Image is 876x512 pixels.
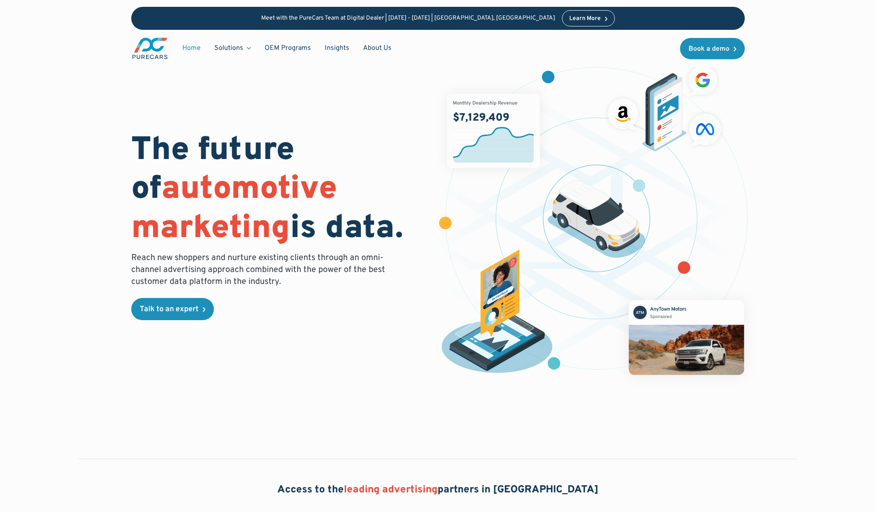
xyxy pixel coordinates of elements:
[547,180,645,258] img: illustration of a vehicle
[261,15,555,22] p: Meet with the PureCars Team at Digital Dealer | [DATE] - [DATE] | [GEOGRAPHIC_DATA], [GEOGRAPHIC_...
[356,40,398,56] a: About Us
[569,16,601,22] div: Learn More
[207,40,258,56] div: Solutions
[258,40,318,56] a: OEM Programs
[680,38,745,59] a: Book a demo
[131,37,169,60] a: main
[176,40,207,56] a: Home
[131,37,169,60] img: purecars logo
[344,483,438,496] span: leading advertising
[131,298,214,320] a: Talk to an expert
[140,306,199,313] div: Talk to an expert
[214,43,243,53] div: Solutions
[613,284,760,391] img: mockup of facebook post
[603,61,726,151] img: ads on social media and advertising partners
[131,252,390,288] p: Reach new shoppers and nurture existing clients through an omni-channel advertising approach comb...
[689,46,729,52] div: Book a demo
[447,94,540,168] img: chart showing monthly dealership revenue of $7m
[318,40,356,56] a: Insights
[562,10,615,26] a: Learn More
[433,250,561,377] img: persona of a buyer
[131,132,428,249] h1: The future of is data.
[277,483,599,498] h2: Access to the partners in [GEOGRAPHIC_DATA]
[131,169,337,249] span: automotive marketing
